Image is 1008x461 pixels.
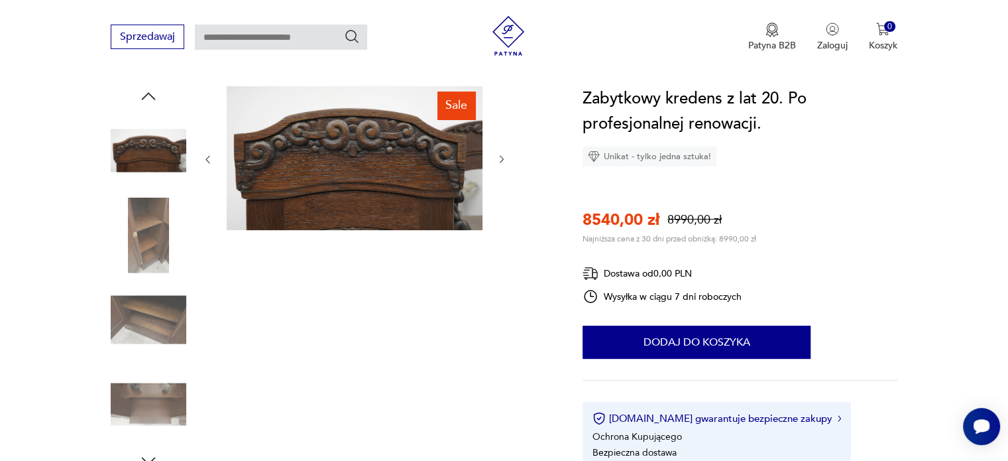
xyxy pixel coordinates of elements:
[111,113,186,188] img: Zdjęcie produktu Zabytkowy kredens z lat 20. Po profesjonalnej renowacji.
[111,33,184,42] a: Sprzedawaj
[748,39,796,52] p: Patyna B2B
[592,430,682,443] li: Ochrona Kupującego
[111,25,184,49] button: Sprzedawaj
[583,233,756,244] p: Najniższa cena z 30 dni przed obniżką: 8990,00 zł
[748,23,796,52] a: Ikona medaluPatyna B2B
[583,265,598,282] img: Ikona dostawy
[667,212,722,228] p: 8990,00 zł
[227,86,482,230] img: Zdjęcie produktu Zabytkowy kredens z lat 20. Po profesjonalnej renowacji.
[884,21,895,33] div: 0
[583,86,897,137] h1: Zabytkowy kredens z lat 20. Po profesjonalnej renowacji.
[583,147,716,166] div: Unikat - tylko jedna sztuka!
[583,289,742,304] div: Wysyłka w ciągu 7 dni roboczych
[876,23,889,36] img: Ikona koszyka
[592,446,677,459] li: Bezpieczna dostawa
[869,23,897,52] button: 0Koszyk
[344,29,360,44] button: Szukaj
[588,151,600,163] img: Ikona diamentu
[583,209,659,231] p: 8540,00 zł
[111,367,186,442] img: Zdjęcie produktu Zabytkowy kredens z lat 20. Po profesjonalnej renowacji.
[583,265,742,282] div: Dostawa od 0,00 PLN
[437,92,475,119] div: Sale
[817,23,848,52] button: Zaloguj
[583,326,811,359] button: Dodaj do koszyka
[838,415,842,422] img: Ikona strzałki w prawo
[592,412,841,425] button: [DOMAIN_NAME] gwarantuje bezpieczne zakupy
[765,23,779,37] img: Ikona medalu
[826,23,839,36] img: Ikonka użytkownika
[748,23,796,52] button: Patyna B2B
[111,282,186,358] img: Zdjęcie produktu Zabytkowy kredens z lat 20. Po profesjonalnej renowacji.
[817,39,848,52] p: Zaloguj
[111,198,186,273] img: Zdjęcie produktu Zabytkowy kredens z lat 20. Po profesjonalnej renowacji.
[963,408,1000,445] iframe: Smartsupp widget button
[488,16,528,56] img: Patyna - sklep z meblami i dekoracjami vintage
[592,412,606,425] img: Ikona certyfikatu
[869,39,897,52] p: Koszyk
